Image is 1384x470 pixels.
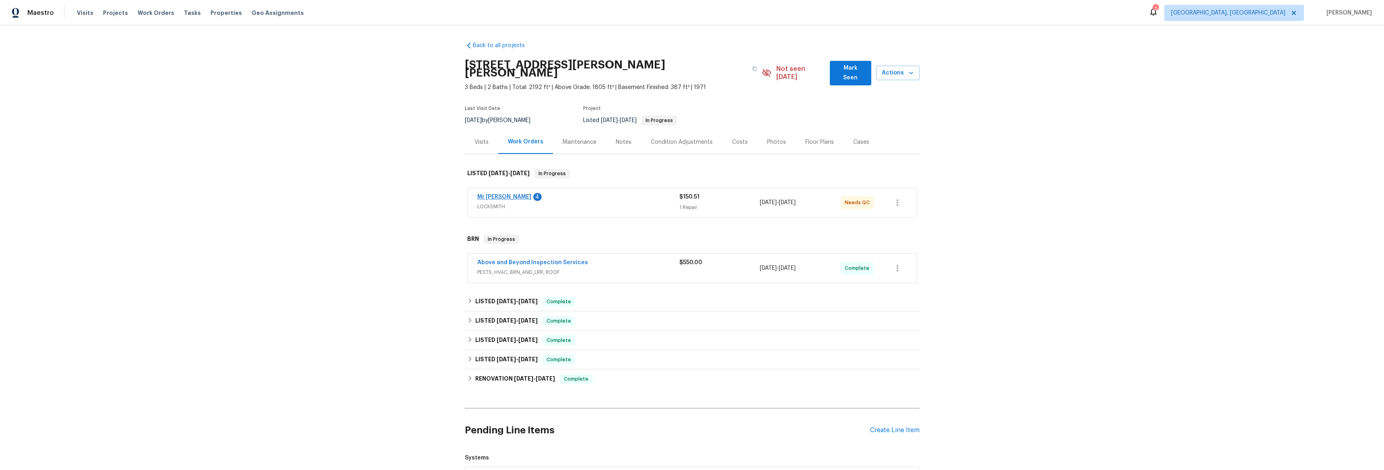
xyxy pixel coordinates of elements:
[138,9,174,17] span: Work Orders
[465,226,920,252] div: BRN In Progress
[845,199,873,207] span: Needs QC
[533,193,542,201] div: 4
[518,298,538,304] span: [DATE]
[477,194,531,200] a: Mr [PERSON_NAME]
[465,106,500,111] span: Last Visit Date
[535,170,569,178] span: In Progress
[465,161,920,186] div: LISTED [DATE]-[DATE]In Progress
[465,41,542,50] a: Back to all projects
[465,454,920,462] span: Systems
[583,118,677,123] span: Listed
[27,9,54,17] span: Maestro
[77,9,93,17] span: Visits
[252,9,304,17] span: Geo Assignments
[620,118,637,123] span: [DATE]
[536,376,555,381] span: [DATE]
[1323,9,1372,17] span: [PERSON_NAME]
[679,203,760,211] div: 1 Repair
[616,138,631,146] div: Notes
[465,331,920,350] div: LISTED [DATE]-[DATE]Complete
[1153,5,1158,13] div: 1
[467,169,530,178] h6: LISTED
[465,61,748,77] h2: [STREET_ADDRESS][PERSON_NAME][PERSON_NAME]
[475,355,538,364] h6: LISTED
[485,235,518,243] span: In Progress
[836,63,865,83] span: Mark Seen
[518,356,538,362] span: [DATE]
[760,265,777,271] span: [DATE]
[475,335,538,345] h6: LISTED
[776,65,825,81] span: Not seen [DATE]
[679,260,702,265] span: $550.00
[679,194,699,200] span: $150.51
[642,118,676,123] span: In Progress
[760,199,796,207] span: -
[543,356,574,364] span: Complete
[489,170,508,176] span: [DATE]
[477,268,679,276] span: PESTS, HVAC, BRN_AND_LRR, ROOF
[518,318,538,323] span: [DATE]
[477,260,588,265] a: Above and Beyond Inspection Services
[518,337,538,343] span: [DATE]
[543,317,574,325] span: Complete
[497,356,538,362] span: -
[514,376,533,381] span: [DATE]
[883,68,913,78] span: Actions
[497,298,538,304] span: -
[561,375,592,383] span: Complete
[465,83,762,91] span: 3 Beds | 2 Baths | Total: 2192 ft² | Above Grade: 1805 ft² | Basement Finished: 387 ft² | 1971
[732,138,748,146] div: Costs
[497,356,516,362] span: [DATE]
[876,66,920,81] button: Actions
[543,298,574,306] span: Complete
[465,412,870,449] h2: Pending Line Items
[475,316,538,326] h6: LISTED
[1171,9,1285,17] span: [GEOGRAPHIC_DATA], [GEOGRAPHIC_DATA]
[467,234,479,244] h6: BRN
[475,297,538,306] h6: LISTED
[474,138,489,146] div: Visits
[465,311,920,331] div: LISTED [DATE]-[DATE]Complete
[651,138,713,146] div: Condition Adjustments
[853,138,869,146] div: Cases
[830,61,871,85] button: Mark Seen
[497,318,516,323] span: [DATE]
[870,427,920,434] div: Create Line Item
[779,200,796,205] span: [DATE]
[465,292,920,311] div: LISTED [DATE]-[DATE]Complete
[845,264,872,272] span: Complete
[103,9,128,17] span: Projects
[583,106,601,111] span: Project
[465,369,920,389] div: RENOVATION [DATE]-[DATE]Complete
[210,9,242,17] span: Properties
[477,203,679,211] span: LOCKSMITH
[497,337,538,343] span: -
[760,264,796,272] span: -
[760,200,777,205] span: [DATE]
[510,170,530,176] span: [DATE]
[601,118,618,123] span: [DATE]
[184,10,201,16] span: Tasks
[805,138,834,146] div: Floor Plans
[465,118,482,123] span: [DATE]
[601,118,637,123] span: -
[465,350,920,369] div: LISTED [DATE]-[DATE]Complete
[475,374,555,384] h6: RENOVATION
[767,138,786,146] div: Photos
[563,138,596,146] div: Maintenance
[508,138,543,146] div: Work Orders
[747,62,762,76] button: Copy Address
[465,116,540,125] div: by [PERSON_NAME]
[497,318,538,323] span: -
[543,336,574,344] span: Complete
[779,265,796,271] span: [DATE]
[497,337,516,343] span: [DATE]
[489,170,530,176] span: -
[497,298,516,304] span: [DATE]
[514,376,555,381] span: -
